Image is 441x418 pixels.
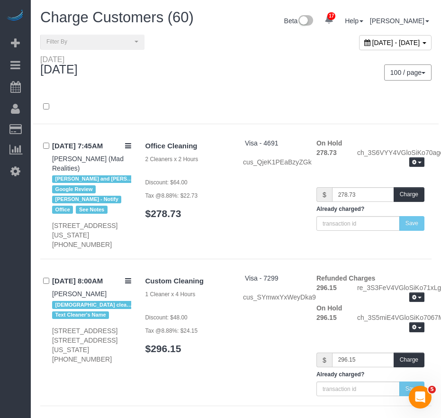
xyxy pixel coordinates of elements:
[46,38,132,46] span: Filter By
[145,142,229,150] h4: Office Cleaning
[316,382,400,396] input: transaction id
[145,291,196,298] small: 1 Cleaner x 4 Hours
[316,284,337,291] strong: 296.15
[243,157,302,167] div: cus_QjeK1PEaBzyZGk
[40,35,144,49] button: Filter By
[76,206,107,213] span: See Notes
[316,216,400,231] input: transaction id
[384,64,432,81] button: 100 / page
[316,304,342,312] strong: On Hold
[385,64,432,81] nav: Pagination navigation
[52,142,131,150] h4: [DATE] 7:45AM
[345,17,363,25] a: Help
[320,9,338,30] a: 17
[243,292,302,302] div: cus_SYmwxYxWeyDka9
[52,277,131,285] h4: [DATE] 8:00AM
[350,283,432,304] div: re_3S3FeV4VGloSiKo71xLgHnF4
[316,372,424,378] h5: Already charged?
[40,55,87,76] div: [DATE]
[245,274,279,282] a: Visa - 7299
[145,192,198,199] small: Tax @8.88%: $22.73
[145,314,188,321] small: Discount: $48.00
[316,353,332,367] span: $
[52,173,131,216] div: Tags
[316,139,342,147] strong: On Hold
[145,179,188,186] small: Discount: $64.00
[409,386,432,409] iframe: Intercom live chat
[316,314,337,321] strong: 296.15
[284,17,314,25] a: Beta
[145,343,181,354] a: $296.15
[52,290,107,298] a: [PERSON_NAME]
[372,39,420,46] span: [DATE] - [DATE]
[40,9,194,26] span: Charge Customers (60)
[145,277,229,285] h4: Custom Cleaning
[350,313,432,334] div: ch_3S5miE4VGloSiKo7067MxBqW
[394,353,424,367] button: Charge
[52,196,121,203] span: [PERSON_NAME] - Notify
[316,187,332,202] span: $
[40,55,78,63] div: [DATE]
[145,327,198,334] small: Tax @8.88%: $24.15
[428,386,436,393] span: 5
[370,17,429,25] a: [PERSON_NAME]
[52,185,96,193] span: Google Review
[316,206,424,212] h5: Already charged?
[327,12,335,20] span: 17
[245,139,279,147] a: Visa - 4691
[350,148,432,169] div: ch_3S6VYY4VGloSiKo70agcljXq
[52,155,124,172] a: [PERSON_NAME] (Mad Realities)
[52,326,131,364] div: [STREET_ADDRESS] [STREET_ADDRESS][US_STATE] [PHONE_NUMBER]
[52,221,131,249] div: [STREET_ADDRESS][US_STATE] [PHONE_NUMBER]
[145,208,181,219] a: $278.73
[316,149,337,156] strong: 278.73
[297,15,313,27] img: New interface
[52,311,109,319] span: Text Cleaner's Name
[52,206,73,213] span: Office
[52,301,137,309] span: [DEMOGRAPHIC_DATA] cleaner only
[316,274,375,282] strong: Refunded Charges
[145,156,198,163] small: 2 Cleaners x 2 Hours
[6,9,25,23] img: Automaid Logo
[394,187,424,202] button: Charge
[52,299,131,321] div: Tags
[52,175,137,183] span: [PERSON_NAME] and [PERSON_NAME] Preferred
